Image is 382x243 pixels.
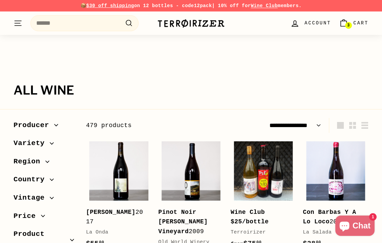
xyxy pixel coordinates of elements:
[14,138,50,149] span: Variety
[158,209,208,235] b: Pinot Noir [PERSON_NAME] Vineyard
[194,3,212,8] strong: 12pack
[86,207,145,227] div: 2017
[14,156,45,167] span: Region
[305,19,331,27] span: Account
[231,209,269,225] b: Wine Club $25/bottle
[14,120,54,131] span: Producer
[86,228,145,237] div: La Onda
[333,216,377,238] inbox-online-store-chat: Shopify online store chat
[14,172,75,190] button: Country
[14,174,50,185] span: Country
[286,13,335,33] a: Account
[335,13,373,33] a: Cart
[251,3,278,8] a: Wine Club
[86,3,134,8] span: $30 off shipping
[14,84,368,97] h1: All wine
[14,192,50,204] span: Vintage
[231,228,289,237] div: Terroirizer
[14,136,75,154] button: Variety
[14,209,75,227] button: Price
[158,207,217,237] div: 2009
[14,2,368,9] p: 📦 on 12 bottles - code | 10% off for members.
[14,154,75,173] button: Region
[14,118,75,136] button: Producer
[303,228,362,237] div: La Salada
[347,23,350,28] span: 3
[14,210,41,222] span: Price
[353,19,368,27] span: Cart
[14,190,75,209] button: Vintage
[303,209,356,225] b: Con Barbas Y A Lo Loco
[303,207,362,227] div: 2022
[86,209,135,216] b: [PERSON_NAME]
[86,121,227,130] div: 479 products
